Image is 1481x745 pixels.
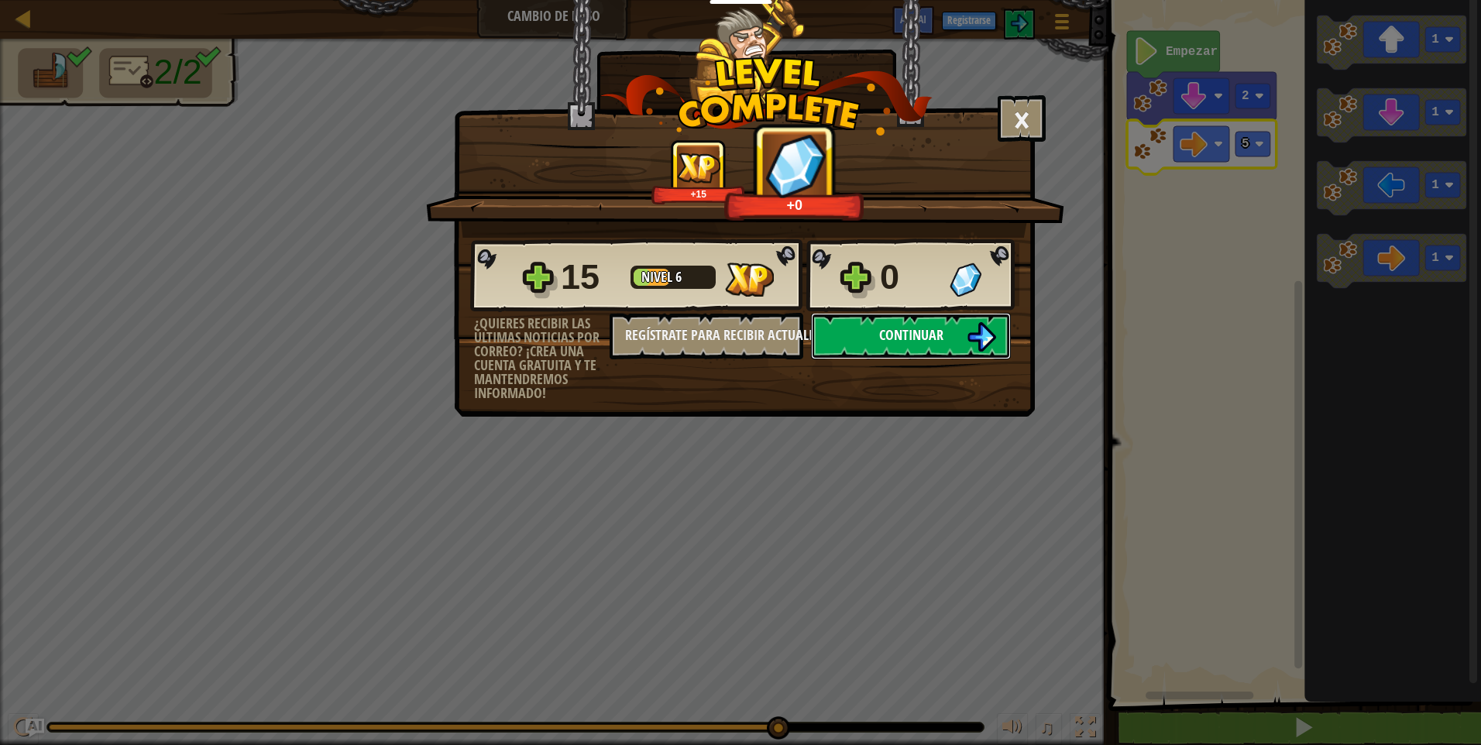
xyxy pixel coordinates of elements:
[600,57,933,136] img: level_complete.png
[561,252,621,302] div: 15
[880,252,940,302] div: 0
[879,325,943,345] span: Continuar
[725,263,774,297] img: XP Ganada
[610,313,803,359] button: Regístrate para recibir actualizaciones
[641,267,675,287] span: Nivel
[675,267,682,287] span: 6
[762,131,827,200] img: Gemas Ganadas
[967,322,996,352] img: Continuar
[677,153,720,183] img: XP Ganada
[998,95,1046,142] button: ×
[474,317,610,400] div: ¿Quieres recibir las últimas noticias por correo? ¡Crea una cuenta gratuita y te mantendremos inf...
[950,263,981,297] img: Gemas Ganadas
[811,313,1011,359] button: Continuar
[655,188,742,200] div: +15
[729,196,861,214] div: +0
